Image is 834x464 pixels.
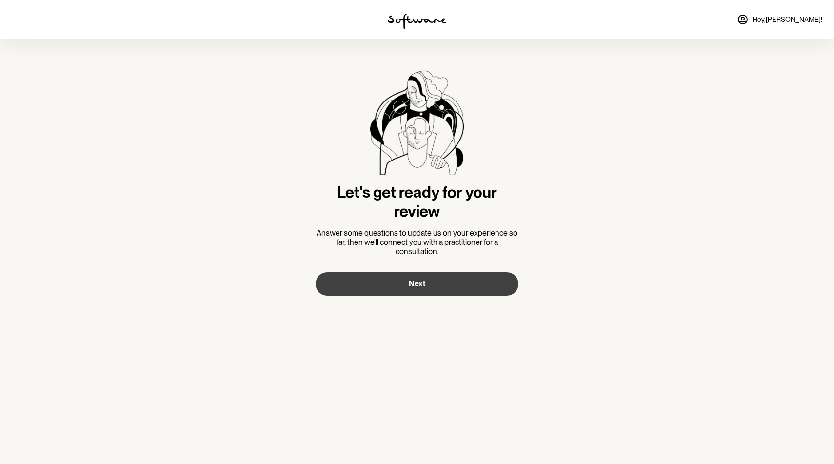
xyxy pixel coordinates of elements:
[316,183,518,221] h3: Let's get ready for your review
[409,279,425,288] span: Next
[753,16,822,24] span: Hey, [PERSON_NAME] !
[316,272,518,296] button: Next
[388,14,446,29] img: software logo
[370,70,464,175] img: Software treatment bottle
[731,8,828,31] a: Hey,[PERSON_NAME]!
[316,228,518,257] p: Answer some questions to update us on your experience so far, then we'll connect you with a pract...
